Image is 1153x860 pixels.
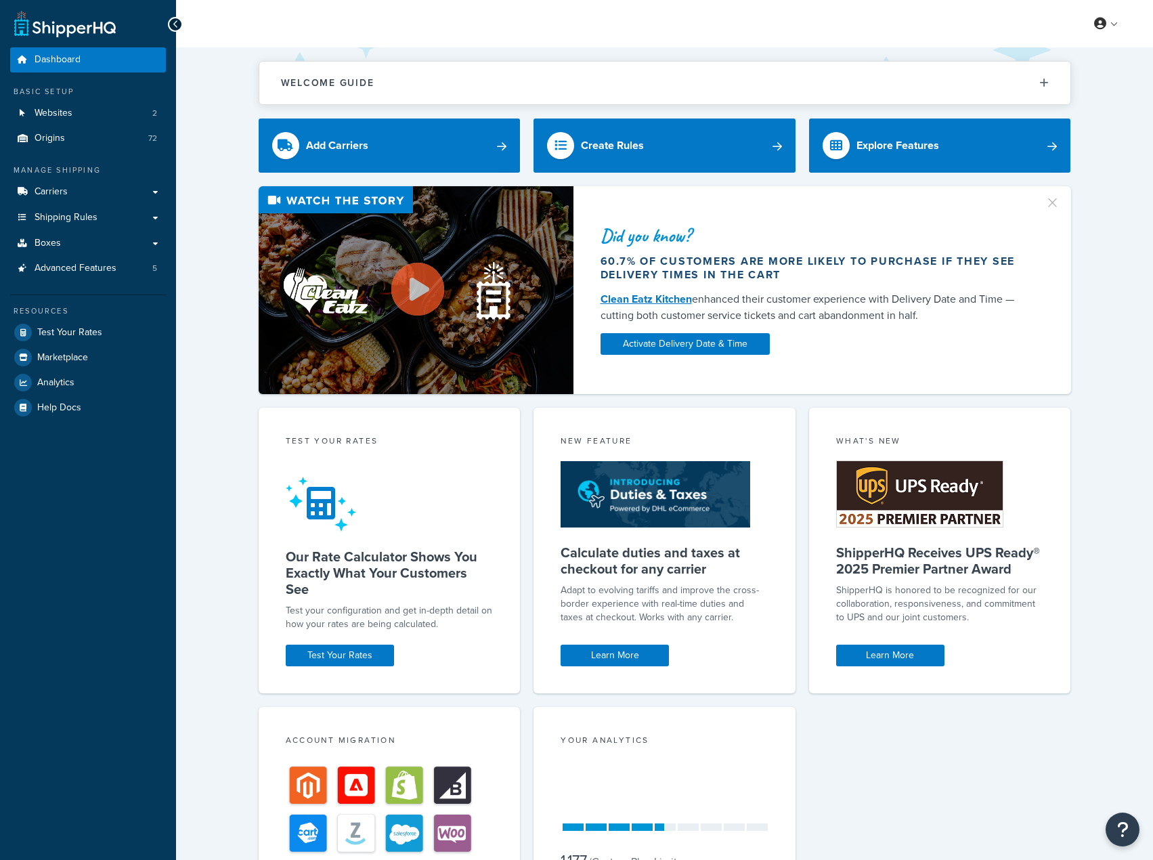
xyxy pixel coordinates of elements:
[35,108,72,119] span: Websites
[148,133,157,144] span: 72
[152,108,157,119] span: 2
[10,256,166,281] a: Advanced Features5
[10,370,166,395] a: Analytics
[561,435,768,450] div: New Feature
[259,119,521,173] a: Add Carriers
[35,238,61,249] span: Boxes
[10,231,166,256] a: Boxes
[37,402,81,414] span: Help Docs
[10,165,166,176] div: Manage Shipping
[10,320,166,345] a: Test Your Rates
[152,263,157,274] span: 5
[561,544,768,577] h5: Calculate duties and taxes at checkout for any carrier
[1106,813,1139,846] button: Open Resource Center
[37,377,74,389] span: Analytics
[286,645,394,666] a: Test Your Rates
[10,101,166,126] a: Websites2
[286,435,494,450] div: Test your rates
[836,584,1044,624] p: ShipperHQ is honored to be recognized for our collaboration, responsiveness, and commitment to UP...
[281,78,374,88] h2: Welcome Guide
[35,263,116,274] span: Advanced Features
[601,255,1028,282] div: 60.7% of customers are more likely to purchase if they see delivery times in the cart
[35,186,68,198] span: Carriers
[10,126,166,151] a: Origins72
[286,549,494,597] h5: Our Rate Calculator Shows You Exactly What Your Customers See
[561,584,768,624] p: Adapt to evolving tariffs and improve the cross-border experience with real-time duties and taxes...
[10,205,166,230] a: Shipping Rules
[306,136,368,155] div: Add Carriers
[10,47,166,72] a: Dashboard
[35,212,97,223] span: Shipping Rules
[259,62,1070,104] button: Welcome Guide
[836,544,1044,577] h5: ShipperHQ Receives UPS Ready® 2025 Premier Partner Award
[561,645,669,666] a: Learn More
[10,126,166,151] li: Origins
[809,119,1071,173] a: Explore Features
[561,734,768,750] div: Your Analytics
[35,133,65,144] span: Origins
[581,136,644,155] div: Create Rules
[10,345,166,370] a: Marketplace
[601,333,770,355] a: Activate Delivery Date & Time
[10,86,166,98] div: Basic Setup
[259,186,573,394] img: Video thumbnail
[286,734,494,750] div: Account Migration
[10,101,166,126] li: Websites
[10,305,166,317] div: Resources
[10,256,166,281] li: Advanced Features
[37,327,102,339] span: Test Your Rates
[37,352,88,364] span: Marketplace
[286,604,494,631] div: Test your configuration and get in-depth detail on how your rates are being calculated.
[601,226,1028,245] div: Did you know?
[10,179,166,205] a: Carriers
[534,119,796,173] a: Create Rules
[601,291,1028,324] div: enhanced their customer experience with Delivery Date and Time — cutting both customer service ti...
[35,54,81,66] span: Dashboard
[836,435,1044,450] div: What's New
[601,291,692,307] a: Clean Eatz Kitchen
[856,136,939,155] div: Explore Features
[836,645,944,666] a: Learn More
[10,395,166,420] a: Help Docs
